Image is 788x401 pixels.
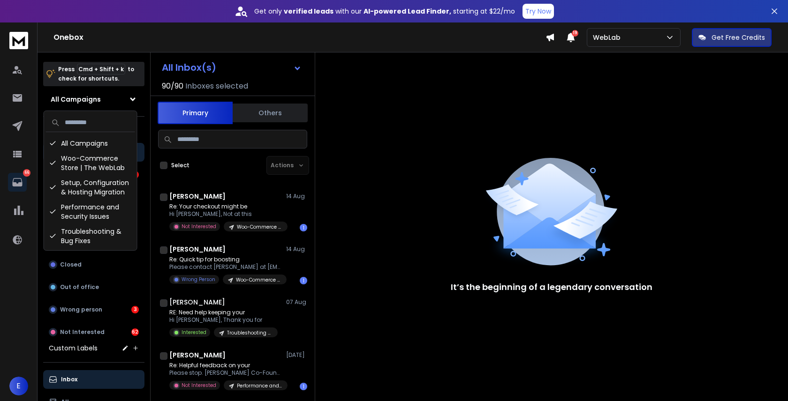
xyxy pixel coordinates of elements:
p: Interested [182,329,206,336]
div: 1 [300,277,307,284]
div: 62 [131,328,139,336]
div: Setup, Configuration & Hosting Migration [46,175,135,200]
h3: Inboxes selected [185,81,248,92]
span: E [9,377,28,395]
h1: All Campaigns [51,95,101,104]
p: Out of office [60,283,99,291]
p: Performance and Security Issues [237,382,282,389]
span: 90 / 90 [162,81,183,92]
p: Get only with our starting at $22/mo [254,7,515,16]
p: Closed [60,261,82,268]
p: Re: Helpful feedback on your [169,362,282,369]
button: Primary [158,102,233,124]
p: 14 Aug [286,245,307,253]
p: 14 Aug [286,193,307,200]
h1: All Inbox(s) [162,63,216,72]
p: Troubleshooting & Bug Fixes [227,329,272,336]
strong: AI-powered Lead Finder, [364,7,451,16]
p: Wrong Person [182,276,215,283]
p: Get Free Credits [712,33,765,42]
strong: verified leads [284,7,333,16]
p: Hi [PERSON_NAME], Not at this [169,210,282,218]
p: Please stop. [PERSON_NAME] Co-Founder [169,369,282,377]
div: Performance and Security Issues [46,200,135,224]
p: Not Interested [182,382,216,389]
div: Woo-Commerce Store | The WebLab [46,151,135,175]
div: 3 [131,306,139,313]
p: It’s the beginning of a legendary conversation [451,281,652,294]
h1: [PERSON_NAME] [169,245,226,254]
p: [DATE] [286,351,307,359]
span: 19 [572,30,578,37]
div: 1 [300,224,307,231]
p: Woo-Commerce Store | The WebLab [237,223,282,230]
span: Cmd + Shift + k [77,64,125,74]
p: Re: Quick tip for boosting [169,256,282,263]
p: Wrong person [60,306,102,313]
img: logo [9,32,28,49]
p: Woo-Commerce Store | The WebLab [236,276,281,283]
p: Press to check for shortcuts. [58,65,134,83]
h1: [PERSON_NAME] [169,192,226,201]
div: All Campaigns [46,136,135,151]
p: RE: Need help keeping your [169,309,278,316]
label: Select [171,162,189,169]
h1: Onebox [53,32,546,43]
p: Inbox [61,376,77,383]
p: Re: Your checkout might be [169,203,282,210]
p: Please contact [PERSON_NAME] at [EMAIL_ADDRESS][DOMAIN_NAME] [169,263,282,271]
p: Try Now [525,7,551,16]
p: WebLab [593,33,624,42]
div: Troubleshooting & Bug Fixes [46,224,135,248]
h3: Custom Labels [49,343,98,353]
button: Others [233,103,308,123]
p: 07 Aug [286,298,307,306]
h1: [PERSON_NAME] [169,297,225,307]
div: 1 [300,383,307,390]
p: Not Interested [182,223,216,230]
p: Hi [PERSON_NAME], Thank you for [169,316,278,324]
p: 66 [23,169,30,177]
p: Not Interested [60,328,105,336]
h1: [PERSON_NAME] [169,350,226,360]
